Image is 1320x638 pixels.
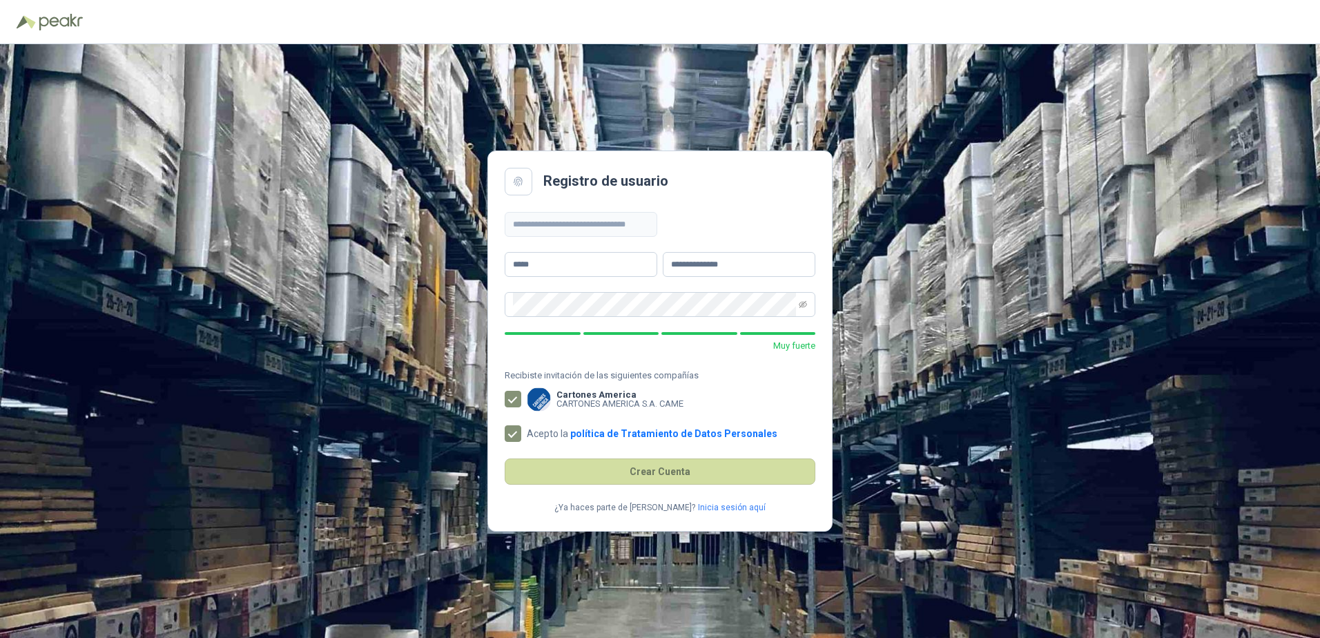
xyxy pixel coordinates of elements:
span: eye-invisible [799,300,807,309]
span: Acepto la [521,429,783,438]
a: política de Tratamiento de Datos Personales [570,428,777,439]
h2: Registro de usuario [543,171,668,192]
b: Cartones America [556,390,683,399]
button: Crear Cuenta [505,458,815,485]
img: Logo [17,15,36,29]
p: ¿Ya haces parte de [PERSON_NAME]? [554,501,695,514]
img: Peakr [39,14,83,30]
img: Company Logo [527,387,551,412]
p: Muy fuerte [505,339,815,353]
p: CARTONES AMERICA S.A. CAME [556,399,683,408]
a: Inicia sesión aquí [698,501,766,514]
span: Recibiste invitación de las siguientes compañías [505,369,815,383]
